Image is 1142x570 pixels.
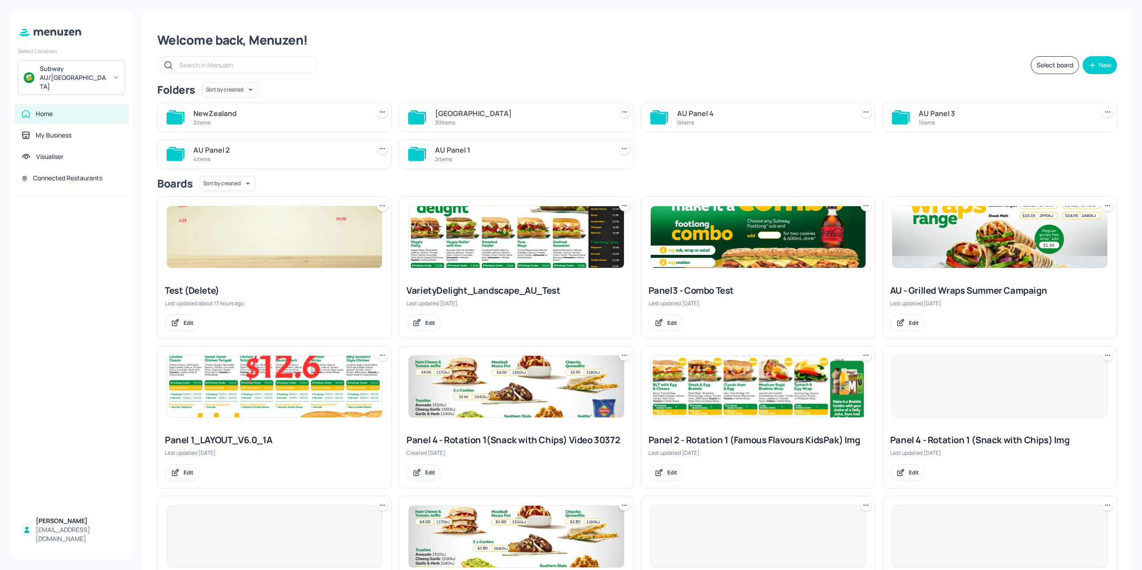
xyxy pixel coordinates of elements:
[157,32,1117,48] div: Welcome back, Menuzen!
[165,449,384,457] div: Last updated [DATE].
[425,319,435,327] div: Edit
[36,525,121,543] div: [EMAIL_ADDRESS][DOMAIN_NAME]
[435,145,608,155] div: AU Panel 1
[435,119,608,126] div: 30 items
[184,469,193,476] div: Edit
[890,284,1109,297] div: AU - Grilled Wraps Summer Campaign
[409,506,623,567] img: 2024-10-29-17301885128522gth36fy66a.jpeg
[36,152,63,161] div: Visualiser
[36,109,53,118] div: Home
[24,72,34,83] img: avatar
[165,434,384,446] div: Panel 1_LAYOUT_V6.0_1A
[677,108,850,119] div: AU Panel 4
[648,434,868,446] div: Panel 2 - Rotation 1 (Famous Flavours KidsPak) Img
[919,108,1092,119] div: AU Panel 3
[409,356,623,417] img: 2024-10-30-1730249782100jweh1mnj9x.jpeg
[406,449,626,457] div: Created [DATE].
[892,206,1107,268] img: 2024-12-19-1734584245950k86txo84it.jpeg
[648,300,868,307] div: Last updated [DATE].
[909,469,919,476] div: Edit
[909,319,919,327] div: Edit
[1031,56,1079,74] button: Select board
[202,81,258,99] div: Sort by created
[200,175,255,192] div: Sort by created
[165,284,384,297] div: Test (Delete)
[648,284,868,297] div: Panel3 - Combo Test
[425,469,435,476] div: Edit
[179,58,309,71] input: Search in Menuzen
[919,119,1092,126] div: 1 items
[435,155,608,163] div: 2 items
[1083,56,1117,74] button: New
[409,206,623,268] img: 2025-08-29-1756439023252n29rpqqk52.jpeg
[193,108,366,119] div: NewZealand
[890,300,1109,307] div: Last updated [DATE].
[167,356,382,417] img: 2025-08-07-1754560946348toavwcegvaj.jpeg
[648,449,868,457] div: Last updated [DATE].
[18,47,125,55] div: Select Location
[36,131,71,140] div: My Business
[165,300,384,307] div: Last updated about 17 hours ago.
[157,176,192,191] div: Boards
[890,449,1109,457] div: Last updated [DATE].
[435,108,608,119] div: [GEOGRAPHIC_DATA]
[193,155,366,163] div: 4 items
[193,145,366,155] div: AU Panel 2
[40,64,107,91] div: Subway AU/[GEOGRAPHIC_DATA]
[157,83,195,97] div: Folders
[193,119,366,126] div: 2 items
[184,319,193,327] div: Edit
[677,119,850,126] div: 0 items
[890,434,1109,446] div: Panel 4 - Rotation 1 (Snack with Chips) Img
[167,206,382,268] img: 2025-09-02-1756786853969n37qm1vio4h.jpeg
[667,319,677,327] div: Edit
[406,300,626,307] div: Last updated [DATE].
[651,206,866,268] img: 2025-08-07-1754562241714zf1t2x7jm3b.jpeg
[406,434,626,446] div: Panel 4 - Rotation 1(Snack with Chips) Video 30372
[1099,62,1112,68] div: New
[667,469,677,476] div: Edit
[36,516,121,525] div: [PERSON_NAME]
[33,174,102,183] div: Connected Restaurants
[406,284,626,297] div: VarietyDelight_Landscape_AU_Test
[651,356,866,417] img: 2025-08-04-1754288214393g8m6ggcpjt6.jpeg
